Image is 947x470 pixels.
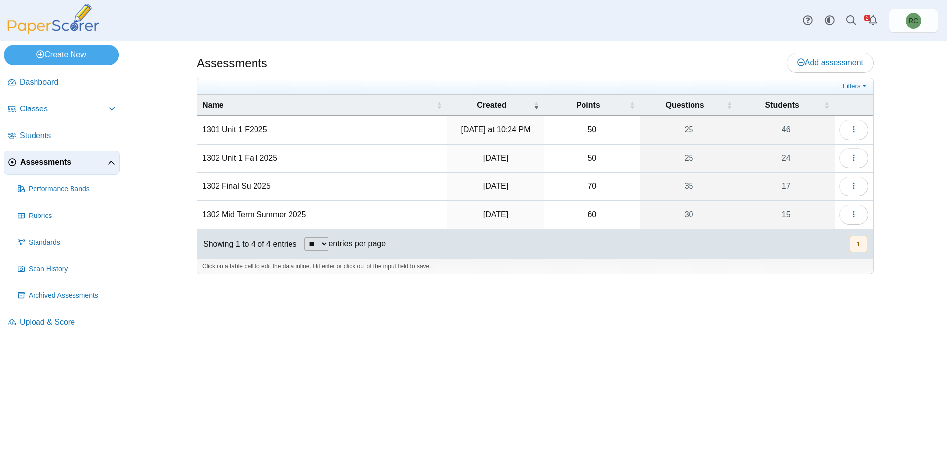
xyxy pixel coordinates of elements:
[14,204,120,228] a: Rubrics
[14,231,120,254] a: Standards
[862,10,884,32] a: Alerts
[4,311,120,334] a: Upload & Score
[4,4,103,34] img: PaperScorer
[461,125,530,134] time: Oct 1, 2025 at 10:24 PM
[737,173,835,200] a: 17
[4,71,120,95] a: Dashboard
[727,100,732,110] span: Questions : Activate to sort
[640,145,738,172] a: 25
[483,182,508,190] time: Jul 6, 2025 at 10:08 PM
[437,100,442,110] span: Name : Activate to sort
[20,104,108,114] span: Classes
[645,100,725,110] span: Questions
[849,236,867,252] nav: pagination
[640,201,738,228] a: 30
[14,284,120,308] a: Archived Assessments
[544,173,640,201] td: 70
[850,236,867,252] button: 1
[4,27,103,36] a: PaperScorer
[483,210,508,218] time: Jun 17, 2025 at 3:38 PM
[197,55,267,72] h1: Assessments
[197,201,447,229] td: 1302 Mid Term Summer 2025
[29,184,116,194] span: Performance Bands
[787,53,874,72] a: Add assessment
[202,100,435,110] span: Name
[20,157,108,168] span: Assessments
[197,145,447,173] td: 1302 Unit 1 Fall 2025
[14,257,120,281] a: Scan History
[14,178,120,201] a: Performance Bands
[4,151,120,175] a: Assessments
[640,173,738,200] a: 35
[629,100,635,110] span: Points : Activate to sort
[197,229,296,259] div: Showing 1 to 4 of 4 entries
[29,291,116,301] span: Archived Assessments
[737,145,835,172] a: 24
[20,317,116,327] span: Upload & Score
[906,13,921,29] span: Robert Coyle
[483,154,508,162] time: Sep 28, 2025 at 11:45 PM
[29,211,116,221] span: Rubrics
[197,173,447,201] td: 1302 Final Su 2025
[840,81,871,91] a: Filters
[197,116,447,144] td: 1301 Unit 1 F2025
[544,116,640,144] td: 50
[328,239,386,248] label: entries per page
[197,259,873,274] div: Click on a table cell to edit the data inline. Hit enter or click out of the input field to save.
[4,45,119,65] a: Create New
[742,100,822,110] span: Students
[640,116,738,144] a: 25
[824,100,830,110] span: Students : Activate to sort
[797,58,863,67] span: Add assessment
[29,238,116,248] span: Standards
[737,201,835,228] a: 15
[544,201,640,229] td: 60
[20,130,116,141] span: Students
[889,9,938,33] a: Robert Coyle
[549,100,627,110] span: Points
[452,100,531,110] span: Created
[737,116,835,144] a: 46
[4,124,120,148] a: Students
[20,77,116,88] span: Dashboard
[533,100,539,110] span: Created : Activate to remove sorting
[29,264,116,274] span: Scan History
[4,98,120,121] a: Classes
[909,17,918,24] span: Robert Coyle
[544,145,640,173] td: 50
